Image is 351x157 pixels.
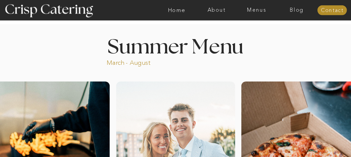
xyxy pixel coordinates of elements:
[94,37,257,54] h1: Summer Menu
[317,8,347,14] a: Contact
[156,7,197,13] a: Home
[237,7,277,13] a: Menus
[284,124,351,157] iframe: podium webchat widget bubble
[197,7,237,13] a: About
[277,7,317,13] a: Blog
[107,58,187,65] p: March - August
